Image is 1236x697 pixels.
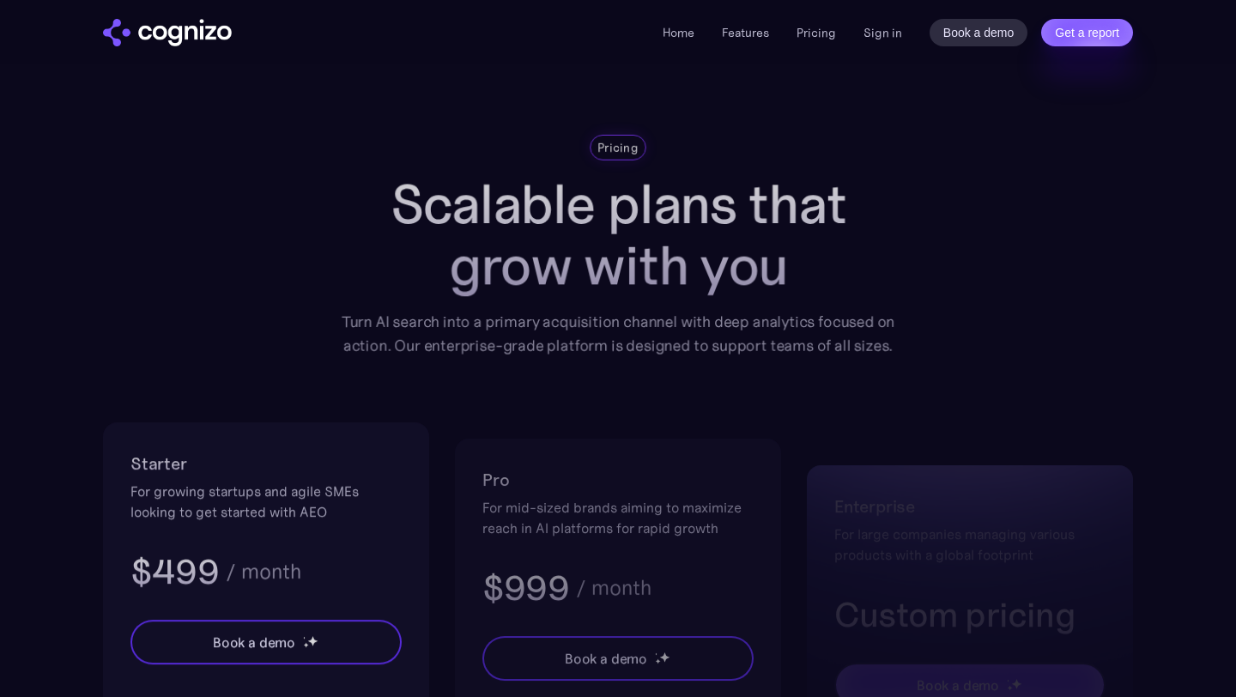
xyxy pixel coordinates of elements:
h1: Scalable plans that grow with you [329,173,907,296]
a: Book a demostarstarstar [130,620,402,664]
img: star [655,658,661,664]
h3: $499 [130,549,219,594]
a: Get a report [1041,19,1133,46]
img: star [1007,679,1009,682]
a: home [103,19,232,46]
div: / month [576,578,651,598]
img: star [1007,685,1013,691]
img: star [1011,678,1022,689]
a: Pricing [797,25,836,40]
div: Book a demo [565,648,647,669]
img: star [659,652,670,663]
h3: Custom pricing [834,592,1106,637]
div: / month [226,561,301,582]
a: Sign in [863,22,902,43]
a: Book a demostarstarstar [482,636,754,681]
div: Pricing [597,139,639,156]
h2: Starter [130,450,402,477]
a: Features [722,25,769,40]
div: Book a demo [213,632,295,652]
a: Book a demo [930,19,1028,46]
h3: $999 [482,566,569,610]
img: cognizo logo [103,19,232,46]
h2: Enterprise [834,493,1106,520]
div: For growing startups and agile SMEs looking to get started with AEO [130,481,402,522]
div: For large companies managing various products with a global footprint [834,524,1106,565]
div: For mid-sized brands aiming to maximize reach in AI platforms for rapid growth [482,497,754,538]
a: Home [663,25,694,40]
img: star [303,642,309,648]
img: star [307,635,318,646]
img: star [655,652,657,655]
div: Book a demo [917,675,999,695]
div: Turn AI search into a primary acquisition channel with deep analytics focused on action. Our ente... [329,310,907,358]
img: star [303,636,306,639]
h2: Pro [482,466,754,494]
